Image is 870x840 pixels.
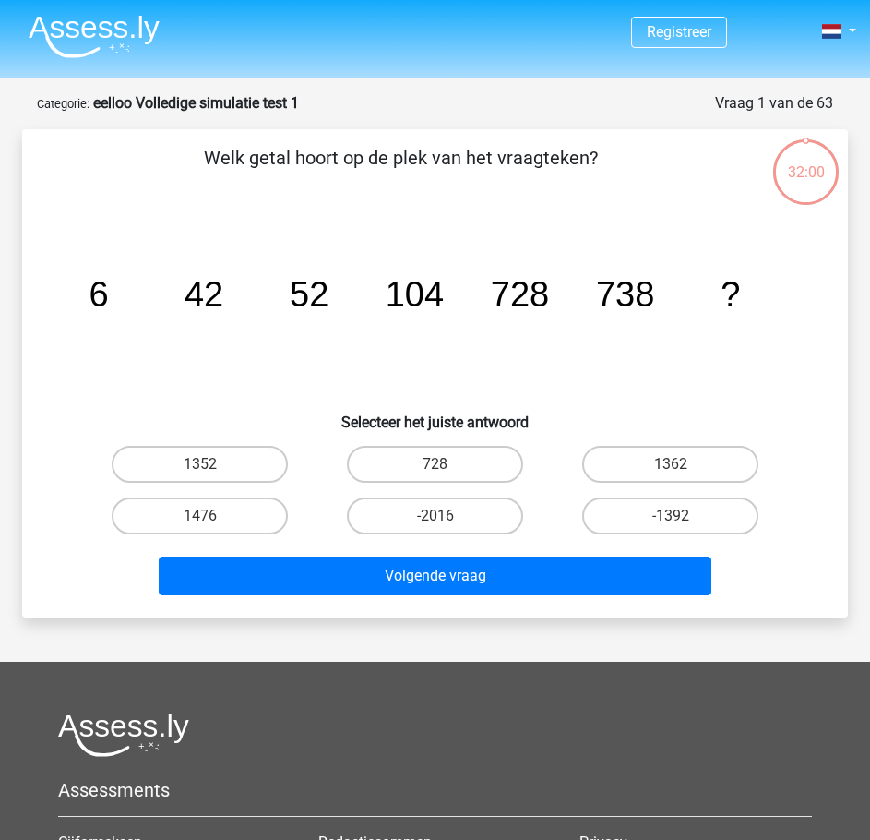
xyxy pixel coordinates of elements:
[596,275,654,314] tspan: 738
[185,275,223,314] tspan: 42
[721,275,740,314] tspan: ?
[112,446,288,483] label: 1352
[647,23,711,41] a: Registreer
[29,15,160,58] img: Assessly
[582,446,758,483] label: 1362
[112,498,288,534] label: 1476
[58,779,812,801] h5: Assessments
[290,275,328,314] tspan: 52
[58,714,189,757] img: Assessly logo
[347,446,523,483] label: 728
[159,557,711,595] button: Volgende vraag
[347,498,523,534] label: -2016
[386,275,444,314] tspan: 104
[491,275,549,314] tspan: 728
[582,498,758,534] label: -1392
[771,138,840,184] div: 32:00
[93,94,299,112] strong: eelloo Volledige simulatie test 1
[52,144,749,199] p: Welk getal hoort op de plek van het vraagteken?
[89,275,108,314] tspan: 6
[715,92,833,114] div: Vraag 1 van de 63
[52,399,818,431] h6: Selecteer het juiste antwoord
[37,97,89,111] small: Categorie:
